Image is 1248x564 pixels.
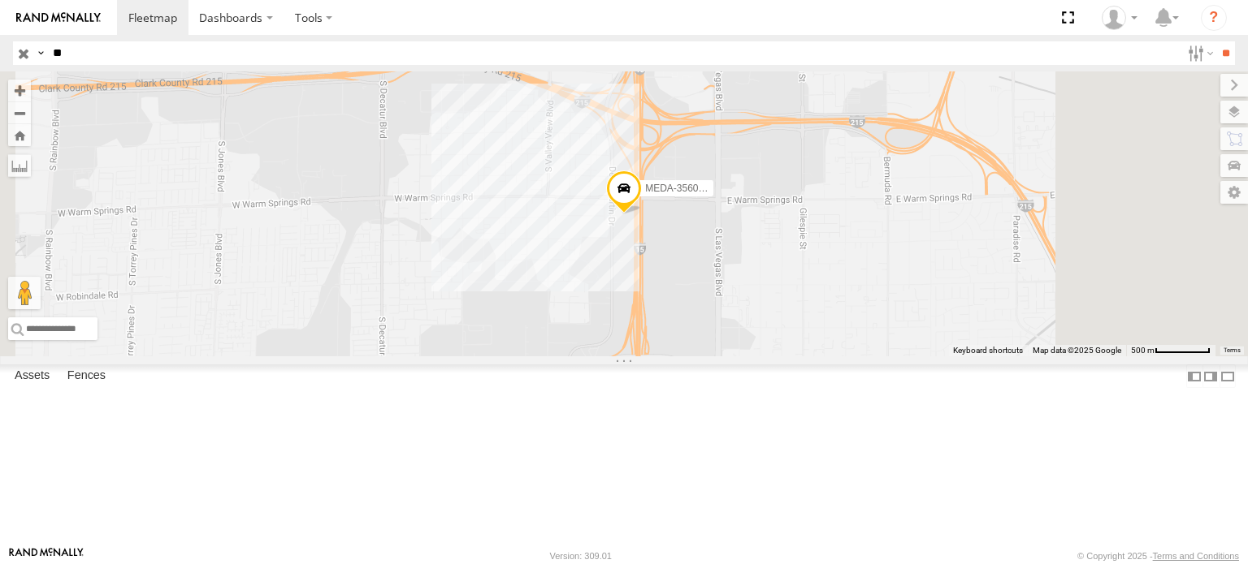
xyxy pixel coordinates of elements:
button: Zoom in [8,80,31,101]
label: Dock Summary Table to the Left [1186,364,1202,388]
a: Visit our Website [9,548,84,564]
div: © Copyright 2025 - [1077,551,1239,561]
span: Map data ©2025 Google [1033,346,1121,355]
label: Measure [8,154,31,177]
label: Map Settings [1220,181,1248,204]
i: ? [1201,5,1227,31]
button: Zoom Home [8,124,31,146]
button: Drag Pegman onto the map to open Street View [8,277,41,309]
label: Dock Summary Table to the Right [1202,364,1219,388]
div: Version: 309.01 [550,551,612,561]
span: 500 m [1131,346,1155,355]
label: Search Query [34,41,47,65]
label: Assets [6,365,58,388]
label: Search Filter Options [1181,41,1216,65]
label: Hide Summary Table [1220,364,1236,388]
img: rand-logo.svg [16,12,101,24]
a: Terms and Conditions [1153,551,1239,561]
a: Terms (opens in new tab) [1224,347,1241,354]
span: MEDA-356030-Swing [645,183,739,194]
div: Jerry Constable [1096,6,1143,30]
label: Fences [59,365,114,388]
button: Map Scale: 500 m per 65 pixels [1126,345,1215,356]
button: Zoom out [8,101,31,124]
button: Keyboard shortcuts [953,345,1023,356]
